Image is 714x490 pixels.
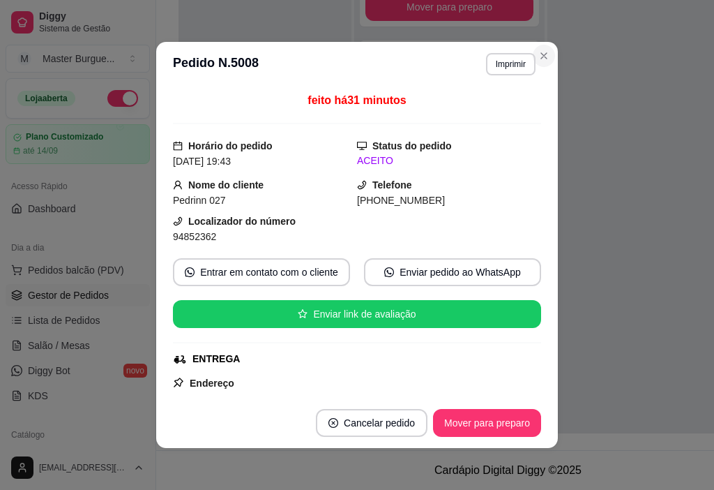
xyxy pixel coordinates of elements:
span: [DATE] 19:43 [173,156,231,167]
button: starEnviar link de avaliação [173,300,541,328]
button: Close [533,45,555,67]
span: star [298,309,307,319]
div: ENTREGA [192,352,240,366]
button: close-circleCancelar pedido [316,409,427,437]
span: phone [173,216,183,226]
strong: Nome do cliente [188,179,264,191]
strong: Endereço [190,378,234,389]
button: Imprimir [486,53,535,75]
span: whats-app [384,267,394,277]
span: feito há 31 minutos [307,94,406,106]
button: whats-appEntrar em contato com o cliente [173,258,350,286]
span: pushpin [173,377,184,388]
h3: Pedido N. 5008 [173,53,259,75]
button: whats-appEnviar pedido ao WhatsApp [364,258,541,286]
strong: Horário do pedido [188,140,273,151]
span: desktop [357,141,367,151]
span: Pedrinn 027 [173,195,226,206]
span: 94852362 [173,231,216,242]
span: user [173,180,183,190]
strong: Telefone [372,179,412,191]
span: close-circle [328,418,338,428]
span: calendar [173,141,183,151]
span: [PHONE_NUMBER] [357,195,445,206]
span: phone [357,180,367,190]
button: Mover para preparo [433,409,541,437]
div: ACEITO [357,154,541,168]
span: whats-app [185,267,195,277]
strong: Localizador do número [188,216,296,227]
strong: Status do pedido [372,140,452,151]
